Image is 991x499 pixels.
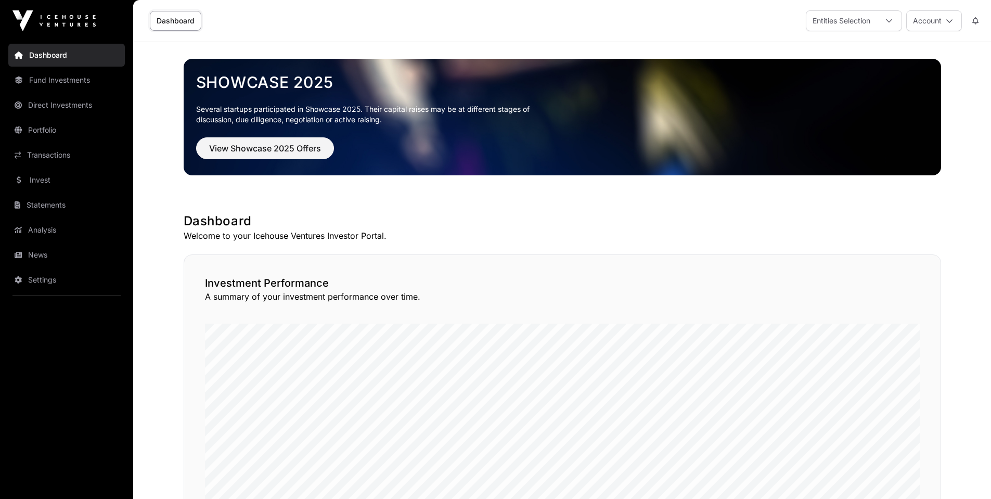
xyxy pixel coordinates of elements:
span: View Showcase 2025 Offers [209,142,321,155]
img: Icehouse Ventures Logo [12,10,96,31]
a: Portfolio [8,119,125,142]
p: Several startups participated in Showcase 2025. Their capital raises may be at different stages o... [196,104,546,125]
a: Dashboard [8,44,125,67]
a: Analysis [8,219,125,241]
iframe: Chat Widget [939,449,991,499]
a: Direct Investments [8,94,125,117]
a: View Showcase 2025 Offers [196,148,334,158]
a: Transactions [8,144,125,167]
a: Statements [8,194,125,216]
div: Entities Selection [806,11,877,31]
a: Dashboard [150,11,201,31]
img: Showcase 2025 [184,59,941,175]
button: View Showcase 2025 Offers [196,137,334,159]
p: A summary of your investment performance over time. [205,290,920,303]
p: Welcome to your Icehouse Ventures Investor Portal. [184,229,941,242]
a: Settings [8,268,125,291]
a: Invest [8,169,125,191]
a: Fund Investments [8,69,125,92]
a: News [8,244,125,266]
a: Showcase 2025 [196,73,929,92]
h1: Dashboard [184,213,941,229]
h2: Investment Performance [205,276,920,290]
button: Account [906,10,962,31]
